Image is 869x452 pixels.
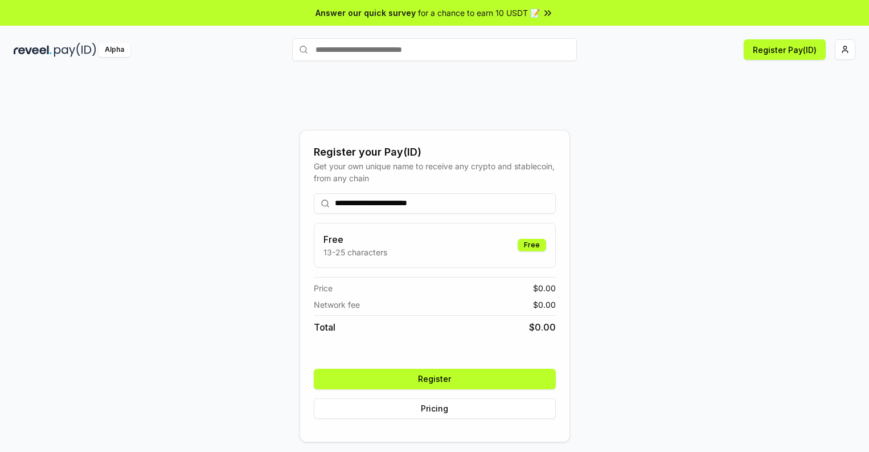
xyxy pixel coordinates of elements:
[99,43,130,57] div: Alpha
[323,246,387,258] p: 13-25 characters
[314,299,360,311] span: Network fee
[533,299,556,311] span: $ 0.00
[314,398,556,419] button: Pricing
[314,282,333,294] span: Price
[14,43,52,57] img: reveel_dark
[744,39,826,60] button: Register Pay(ID)
[314,144,556,160] div: Register your Pay(ID)
[518,239,546,251] div: Free
[315,7,416,19] span: Answer our quick survey
[314,160,556,184] div: Get your own unique name to receive any crypto and stablecoin, from any chain
[323,233,387,246] h3: Free
[529,320,556,334] span: $ 0.00
[54,43,96,57] img: pay_id
[314,320,335,334] span: Total
[314,369,556,389] button: Register
[418,7,540,19] span: for a chance to earn 10 USDT 📝
[533,282,556,294] span: $ 0.00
